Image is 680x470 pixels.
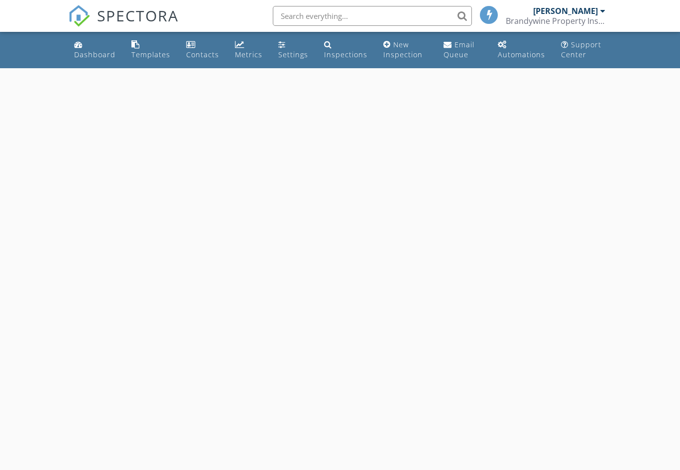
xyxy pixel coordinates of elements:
[131,50,170,59] div: Templates
[379,36,432,64] a: New Inspection
[444,40,474,59] div: Email Queue
[506,16,605,26] div: Brandywine Property Inspections
[498,50,545,59] div: Automations
[231,36,266,64] a: Metrics
[320,36,371,64] a: Inspections
[440,36,486,64] a: Email Queue
[70,36,119,64] a: Dashboard
[68,5,90,27] img: The Best Home Inspection Software - Spectora
[127,36,174,64] a: Templates
[561,40,601,59] div: Support Center
[324,50,367,59] div: Inspections
[74,50,115,59] div: Dashboard
[235,50,262,59] div: Metrics
[278,50,308,59] div: Settings
[97,5,179,26] span: SPECTORA
[68,13,179,34] a: SPECTORA
[186,50,219,59] div: Contacts
[494,36,549,64] a: Automations (Basic)
[274,36,312,64] a: Settings
[182,36,223,64] a: Contacts
[533,6,598,16] div: [PERSON_NAME]
[273,6,472,26] input: Search everything...
[383,40,423,59] div: New Inspection
[557,36,610,64] a: Support Center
